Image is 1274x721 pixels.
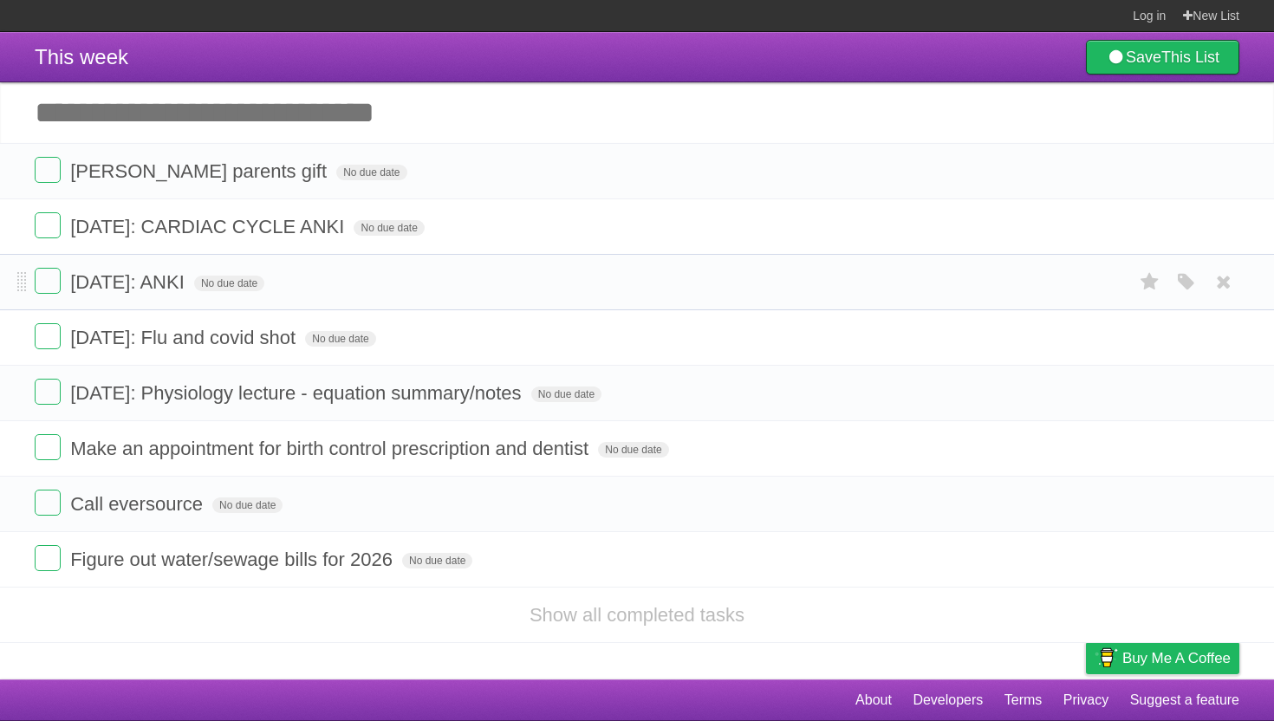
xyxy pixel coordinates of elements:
span: No due date [194,276,264,291]
label: Done [35,379,61,405]
img: Buy me a coffee [1095,643,1118,672]
span: [DATE]: Physiology lecture - equation summary/notes [70,382,525,404]
span: [PERSON_NAME] parents gift [70,160,331,182]
a: Terms [1004,684,1043,717]
span: No due date [336,165,406,180]
span: Call eversource [70,493,207,515]
a: Suggest a feature [1130,684,1239,717]
a: Developers [913,684,983,717]
span: [DATE]: Flu and covid shot [70,327,300,348]
label: Star task [1134,268,1167,296]
span: No due date [354,220,424,236]
span: This week [35,45,128,68]
label: Done [35,157,61,183]
span: No due date [531,386,601,402]
span: No due date [402,553,472,568]
span: Figure out water/sewage bills for 2026 [70,549,397,570]
span: No due date [305,331,375,347]
label: Done [35,268,61,294]
label: Done [35,434,61,460]
span: No due date [598,442,668,458]
label: Done [35,545,61,571]
a: SaveThis List [1086,40,1239,75]
b: This List [1161,49,1219,66]
a: Buy me a coffee [1086,642,1239,674]
span: [DATE]: CARDIAC CYCLE ANKI [70,216,348,237]
a: Show all completed tasks [530,604,744,626]
span: Buy me a coffee [1122,643,1231,673]
span: [DATE]: ANKI [70,271,189,293]
a: Privacy [1063,684,1108,717]
label: Done [35,490,61,516]
label: Done [35,212,61,238]
span: Make an appointment for birth control prescription and dentist [70,438,593,459]
a: About [855,684,892,717]
label: Done [35,323,61,349]
span: No due date [212,497,283,513]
